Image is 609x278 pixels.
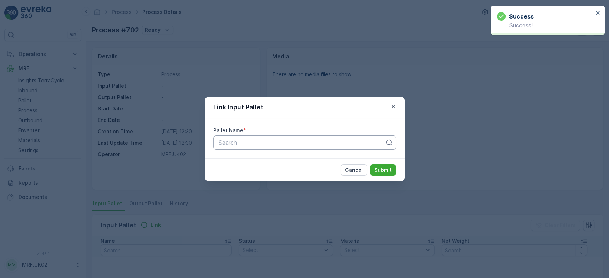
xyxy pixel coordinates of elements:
[213,127,243,133] label: Pallet Name
[213,102,263,112] p: Link Input Pallet
[219,138,385,147] p: Search
[497,22,593,29] p: Success!
[370,164,396,176] button: Submit
[345,166,363,174] p: Cancel
[341,164,367,176] button: Cancel
[374,166,392,174] p: Submit
[509,12,534,21] h3: Success
[595,10,600,17] button: close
